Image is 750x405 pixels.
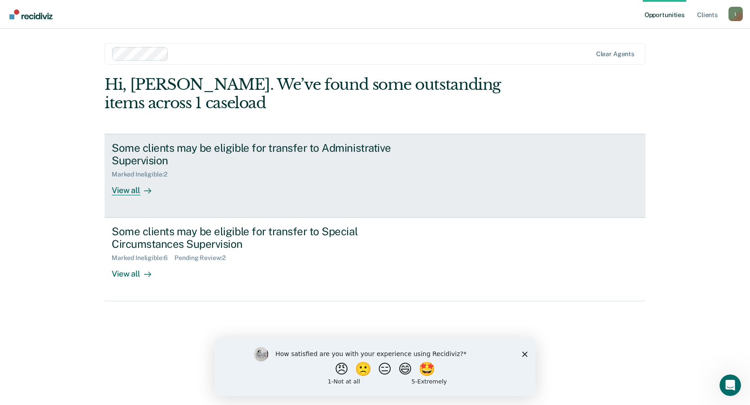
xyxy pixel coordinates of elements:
iframe: Survey by Kim from Recidiviz [214,338,536,396]
button: Profile dropdown button [728,7,743,21]
div: Clear agents [596,50,634,58]
div: View all [112,262,162,279]
div: Marked Ineligible : 2 [112,171,174,178]
iframe: Intercom live chat [719,374,741,396]
img: Recidiviz [9,9,52,19]
div: Pending Review : 2 [174,254,233,262]
a: Some clients may be eligible for transfer to Special Circumstances SupervisionMarked Ineligible:6... [105,218,645,301]
div: Some clients may be eligible for transfer to Special Circumstances Supervision [112,225,427,251]
div: Marked Ineligible : 6 [112,254,174,262]
div: Hi, [PERSON_NAME]. We’ve found some outstanding items across 1 caseload [105,75,537,112]
div: l [728,7,743,21]
div: Some clients may be eligible for transfer to Administrative Supervision [112,141,427,167]
div: View all [112,178,162,196]
a: Some clients may be eligible for transfer to Administrative SupervisionMarked Ineligible:2View all [105,134,645,218]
